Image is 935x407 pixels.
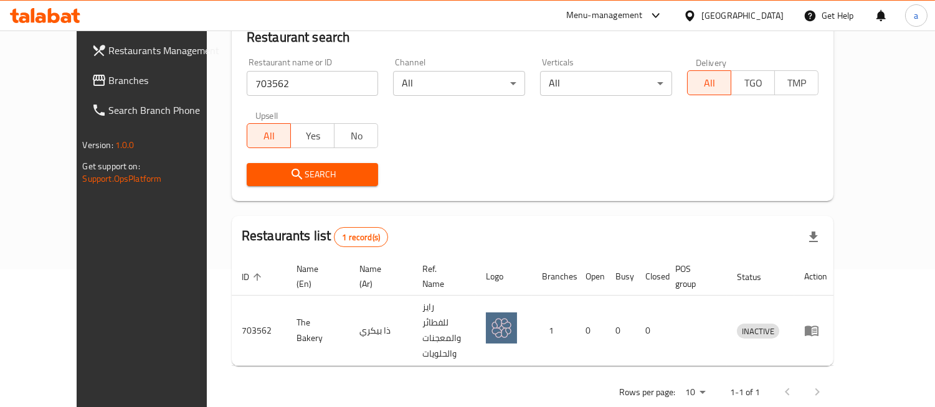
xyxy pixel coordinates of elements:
label: Delivery [696,58,727,67]
span: TMP [780,74,814,92]
span: All [693,74,726,92]
td: 0 [635,296,665,366]
td: The Bakery [287,296,349,366]
div: All [540,71,672,96]
th: Busy [605,258,635,296]
div: All [393,71,525,96]
div: Rows per page: [680,383,710,402]
button: Search [247,163,379,186]
span: ID [242,269,265,284]
input: Search for restaurant name or ID.. [247,71,379,96]
button: No [334,123,378,148]
img: The Bakery [486,312,517,344]
p: 1-1 of 1 [730,385,760,400]
span: Get support on: [83,158,140,174]
td: 0 [605,296,635,366]
span: Name (Ar) [359,261,397,291]
th: Branches [532,258,576,296]
span: 1.0.0 [115,137,135,153]
span: Name (En) [297,261,335,291]
span: Yes [296,127,330,145]
th: Action [794,258,837,296]
span: a [914,9,918,22]
span: No [339,127,373,145]
span: Search [257,167,369,182]
table: enhanced table [232,258,837,366]
div: INACTIVE [737,324,779,339]
div: Total records count [334,227,388,247]
th: Closed [635,258,665,296]
a: Restaurants Management [82,35,233,65]
span: Ref. Name [422,261,461,291]
td: رايز للفطائر والمعجنات والحلويات [412,296,476,366]
span: Restaurants Management [109,43,223,58]
p: Rows per page: [619,385,675,400]
th: Open [576,258,605,296]
td: 1 [532,296,576,366]
button: TMP [774,70,819,95]
td: 703562 [232,296,287,366]
td: ذا بيكري [349,296,412,366]
span: 1 record(s) [335,232,387,243]
a: Search Branch Phone [82,95,233,125]
div: Menu [804,323,827,338]
span: Branches [109,73,223,88]
span: TGO [736,74,770,92]
span: All [252,127,286,145]
th: Logo [476,258,532,296]
span: Search Branch Phone [109,103,223,118]
td: 0 [576,296,605,366]
h2: Restaurant search [247,28,819,47]
div: Export file [799,222,828,252]
h2: Restaurants list [242,227,388,247]
button: TGO [731,70,775,95]
span: POS group [675,261,712,291]
button: Yes [290,123,335,148]
div: Menu-management [566,8,643,23]
span: INACTIVE [737,324,779,339]
label: Upsell [255,111,278,119]
span: Status [737,269,777,284]
div: [GEOGRAPHIC_DATA] [701,9,784,22]
button: All [687,70,731,95]
a: Branches [82,65,233,95]
span: Version: [83,137,113,153]
button: All [247,123,291,148]
a: Support.OpsPlatform [83,171,162,187]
